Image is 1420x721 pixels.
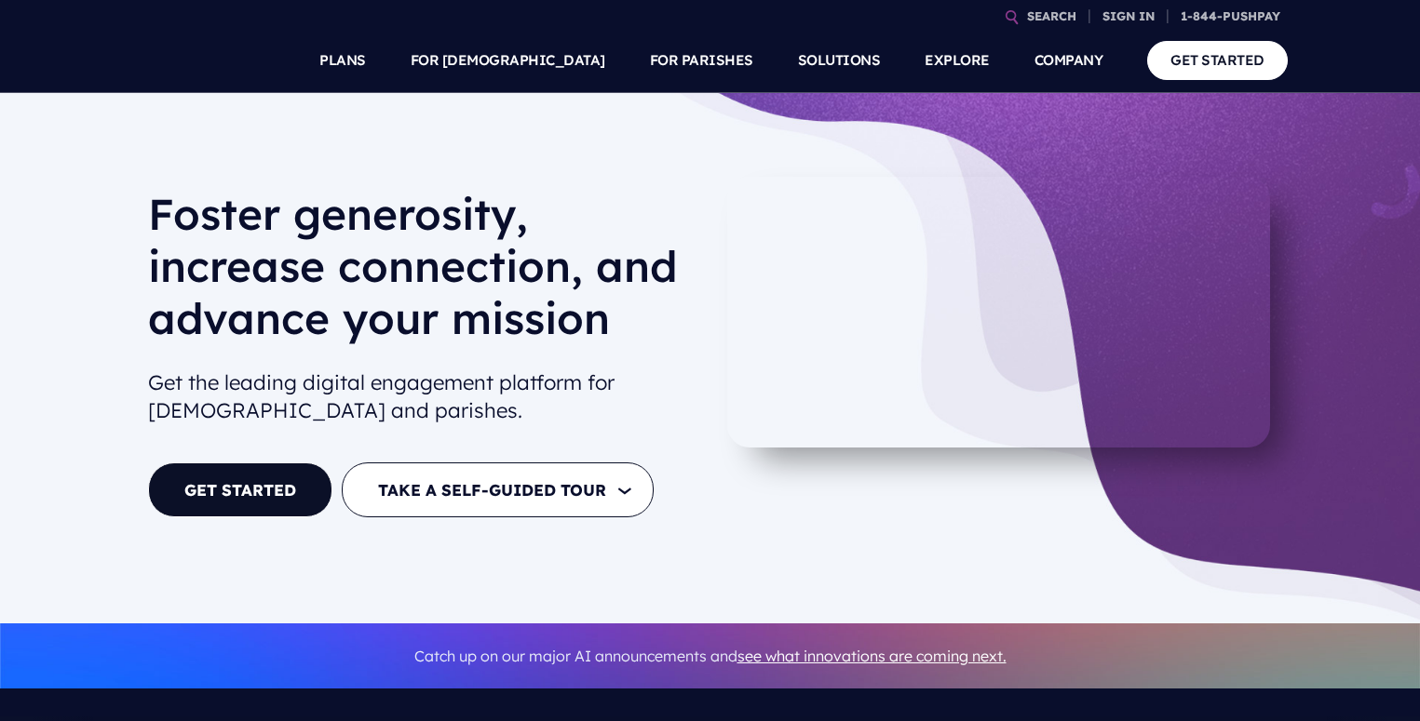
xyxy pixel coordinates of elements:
a: GET STARTED [1147,41,1288,79]
button: TAKE A SELF-GUIDED TOUR [342,462,654,517]
h1: Foster generosity, increase connection, and advance your mission [148,188,696,359]
a: FOR [DEMOGRAPHIC_DATA] [411,28,605,93]
p: Catch up on our major AI announcements and [148,635,1273,677]
h2: Get the leading digital engagement platform for [DEMOGRAPHIC_DATA] and parishes. [148,361,696,434]
a: EXPLORE [925,28,990,93]
a: COMPANY [1035,28,1103,93]
a: FOR PARISHES [650,28,753,93]
a: GET STARTED [148,462,332,517]
a: PLANS [319,28,366,93]
a: see what innovations are coming next. [737,647,1007,665]
a: SOLUTIONS [798,28,881,93]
